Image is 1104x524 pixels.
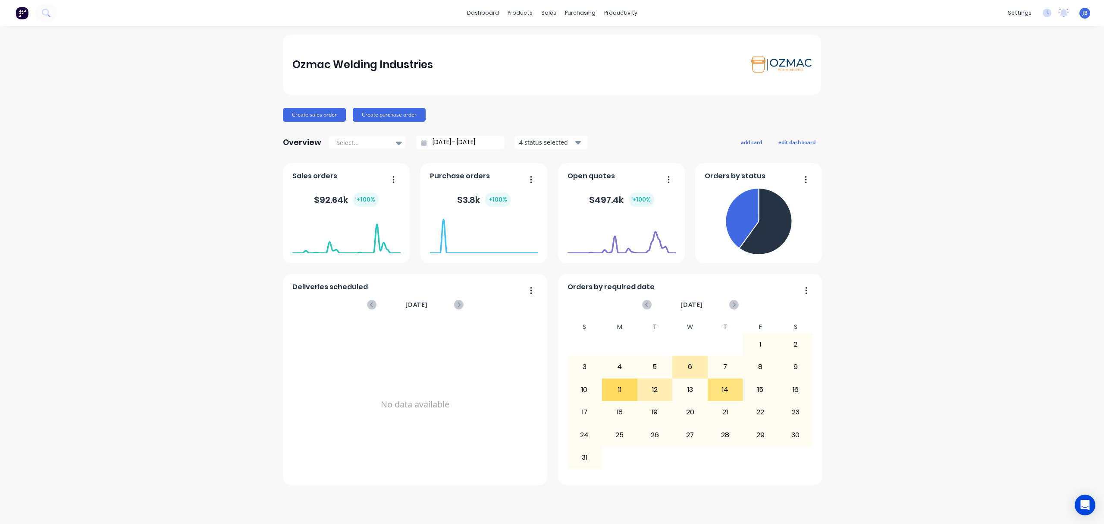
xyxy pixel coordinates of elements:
div: 4 [602,356,637,378]
div: 21 [708,401,743,423]
div: 24 [568,424,602,445]
div: S [567,321,602,333]
div: Overview [283,134,321,151]
button: edit dashboard [773,136,821,148]
span: Orders by status [705,171,765,181]
div: 10 [568,379,602,401]
span: [DATE] [405,300,428,309]
div: products [503,6,537,19]
button: Create purchase order [353,108,426,122]
div: 12 [638,379,672,401]
div: 20 [673,401,707,423]
div: 15 [743,379,778,401]
div: 3 [568,356,602,378]
div: 14 [708,379,743,401]
div: 13 [673,379,707,401]
a: dashboard [463,6,503,19]
div: 17 [568,401,602,423]
span: Open quotes [568,171,615,181]
div: 6 [673,356,707,378]
div: 31 [568,447,602,468]
button: add card [735,136,768,148]
span: Purchase orders [430,171,490,181]
img: Ozmac Welding Industries [751,57,812,73]
span: JB [1082,9,1088,17]
img: Factory [16,6,28,19]
div: + 100 % [485,193,511,207]
div: + 100 % [353,193,379,207]
div: $ 3.8k [457,193,511,207]
div: 27 [673,424,707,445]
div: No data available [292,321,538,488]
div: 7 [708,356,743,378]
div: 16 [778,379,813,401]
div: T [637,321,673,333]
div: 28 [708,424,743,445]
button: Create sales order [283,108,346,122]
span: Sales orders [292,171,337,181]
div: + 100 % [629,193,654,207]
div: $ 497.4k [589,193,654,207]
div: T [708,321,743,333]
div: settings [1004,6,1036,19]
div: 18 [602,401,637,423]
div: 23 [778,401,813,423]
div: 29 [743,424,778,445]
span: Deliveries scheduled [292,282,368,292]
div: 25 [602,424,637,445]
div: 8 [743,356,778,378]
div: 19 [638,401,672,423]
div: 11 [602,379,637,401]
div: 2 [778,334,813,355]
div: W [672,321,708,333]
div: 22 [743,401,778,423]
div: 30 [778,424,813,445]
div: F [743,321,778,333]
div: purchasing [561,6,600,19]
div: sales [537,6,561,19]
div: $ 92.64k [314,193,379,207]
div: 1 [743,334,778,355]
div: 4 status selected [519,138,574,147]
div: M [602,321,637,333]
button: 4 status selected [514,136,588,149]
div: 9 [778,356,813,378]
div: 26 [638,424,672,445]
div: 5 [638,356,672,378]
div: Ozmac Welding Industries [292,56,433,73]
div: S [778,321,813,333]
div: productivity [600,6,642,19]
span: [DATE] [681,300,703,309]
div: Open Intercom Messenger [1075,495,1095,515]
